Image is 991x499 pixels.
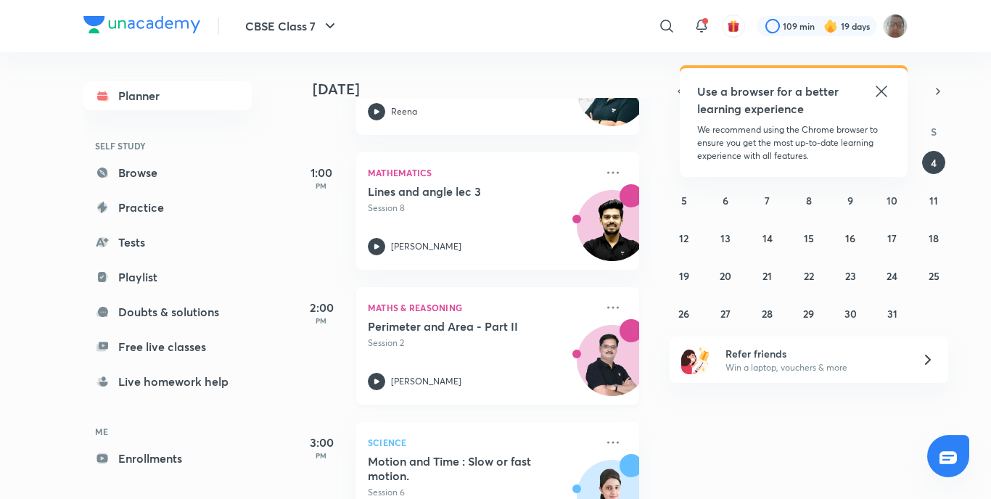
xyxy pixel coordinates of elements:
[368,164,596,181] p: Mathematics
[678,307,689,321] abbr: October 26, 2025
[797,226,821,249] button: October 15, 2025
[931,125,937,139] abbr: Saturday
[797,302,821,325] button: October 29, 2025
[839,189,862,212] button: October 9, 2025
[714,189,737,212] button: October 6, 2025
[765,194,770,207] abbr: October 7, 2025
[887,194,897,207] abbr: October 10, 2025
[797,264,821,287] button: October 22, 2025
[797,189,821,212] button: October 8, 2025
[292,164,350,181] h5: 1:00
[881,302,904,325] button: October 31, 2025
[883,14,908,38] img: Vinayak Mishra
[922,151,945,174] button: October 4, 2025
[720,231,731,245] abbr: October 13, 2025
[756,189,779,212] button: October 7, 2025
[881,226,904,249] button: October 17, 2025
[845,269,856,283] abbr: October 23, 2025
[803,307,814,321] abbr: October 29, 2025
[804,231,814,245] abbr: October 15, 2025
[679,269,689,283] abbr: October 19, 2025
[929,269,939,283] abbr: October 25, 2025
[368,299,596,316] p: Maths & Reasoning
[845,231,855,245] abbr: October 16, 2025
[83,133,252,158] h6: SELF STUDY
[725,346,904,361] h6: Refer friends
[577,333,647,403] img: Avatar
[391,375,461,388] p: [PERSON_NAME]
[847,194,853,207] abbr: October 9, 2025
[368,184,548,199] h5: Lines and angle lec 3
[881,264,904,287] button: October 24, 2025
[922,264,945,287] button: October 25, 2025
[887,231,897,245] abbr: October 17, 2025
[929,194,938,207] abbr: October 11, 2025
[839,226,862,249] button: October 16, 2025
[714,302,737,325] button: October 27, 2025
[368,434,596,451] p: Science
[887,307,897,321] abbr: October 31, 2025
[368,319,548,334] h5: Perimeter and Area - Part II
[83,297,252,326] a: Doubts & solutions
[368,337,596,350] p: Session 2
[823,19,838,33] img: streak
[673,264,696,287] button: October 19, 2025
[83,228,252,257] a: Tests
[720,269,731,283] abbr: October 20, 2025
[697,83,842,117] h5: Use a browser for a better learning experience
[881,189,904,212] button: October 10, 2025
[292,181,350,190] p: PM
[756,264,779,287] button: October 21, 2025
[673,302,696,325] button: October 26, 2025
[720,307,731,321] abbr: October 27, 2025
[292,299,350,316] h5: 2:00
[839,302,862,325] button: October 30, 2025
[756,302,779,325] button: October 28, 2025
[391,105,417,118] p: Reena
[762,307,773,321] abbr: October 28, 2025
[756,226,779,249] button: October 14, 2025
[673,226,696,249] button: October 12, 2025
[931,156,937,170] abbr: October 4, 2025
[722,15,745,38] button: avatar
[368,454,548,483] h5: Motion and Time : Slow or fast motion.
[577,198,647,268] img: Avatar
[929,231,939,245] abbr: October 18, 2025
[83,16,200,37] a: Company Logo
[887,269,897,283] abbr: October 24, 2025
[681,194,687,207] abbr: October 5, 2025
[673,189,696,212] button: October 5, 2025
[762,269,772,283] abbr: October 21, 2025
[806,194,812,207] abbr: October 8, 2025
[844,307,857,321] abbr: October 30, 2025
[83,193,252,222] a: Practice
[727,20,740,33] img: avatar
[292,451,350,460] p: PM
[697,123,890,162] p: We recommend using the Chrome browser to ensure you get the most up-to-date learning experience w...
[83,158,252,187] a: Browse
[83,16,200,33] img: Company Logo
[681,345,710,374] img: referral
[839,264,862,287] button: October 23, 2025
[723,194,728,207] abbr: October 6, 2025
[83,367,252,396] a: Live homework help
[83,263,252,292] a: Playlist
[237,12,348,41] button: CBSE Class 7
[83,419,252,444] h6: ME
[922,189,945,212] button: October 11, 2025
[368,486,596,499] p: Session 6
[762,231,773,245] abbr: October 14, 2025
[679,231,688,245] abbr: October 12, 2025
[714,264,737,287] button: October 20, 2025
[804,269,814,283] abbr: October 22, 2025
[83,332,252,361] a: Free live classes
[313,81,654,98] h4: [DATE]
[83,81,252,110] a: Planner
[725,361,904,374] p: Win a laptop, vouchers & more
[83,444,252,473] a: Enrollments
[391,240,461,253] p: [PERSON_NAME]
[714,226,737,249] button: October 13, 2025
[292,434,350,451] h5: 3:00
[292,316,350,325] p: PM
[368,202,596,215] p: Session 8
